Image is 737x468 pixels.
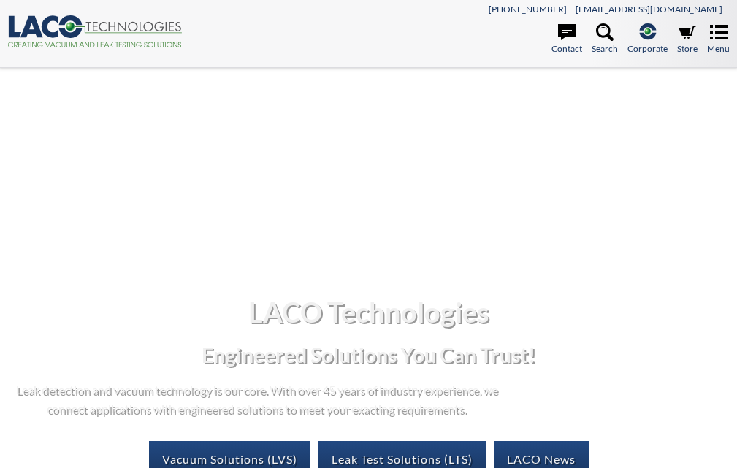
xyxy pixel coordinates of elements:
[677,23,698,55] a: Store
[12,380,501,418] p: Leak detection and vacuum technology is our core. With over 45 years of industry experience, we c...
[12,342,725,369] h2: Engineered Solutions You Can Trust!
[707,23,730,55] a: Menu
[592,23,618,55] a: Search
[489,4,567,15] a: [PHONE_NUMBER]
[551,23,582,55] a: Contact
[627,42,668,55] span: Corporate
[12,294,725,330] h1: LACO Technologies
[576,4,722,15] a: [EMAIL_ADDRESS][DOMAIN_NAME]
